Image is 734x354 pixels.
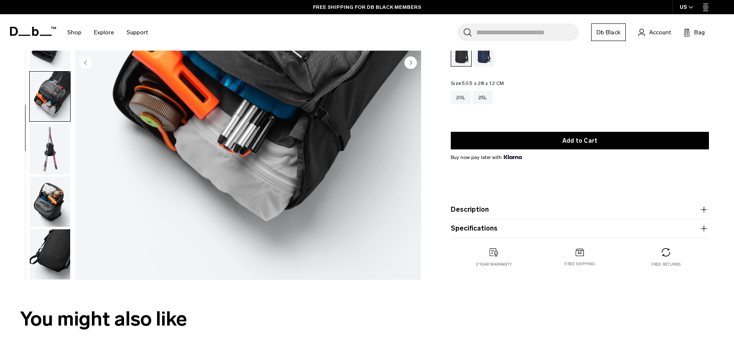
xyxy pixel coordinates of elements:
span: 50.5 x 28 x 12 CM [462,80,504,86]
button: Backcountry Backpack 20L Black Out [29,123,71,174]
a: 25L [473,91,493,104]
img: Backcountry Backpack 20L Black Out [30,124,70,174]
button: Description [451,205,709,215]
button: Backcountry Backpack 20L Black Out [29,229,71,280]
button: Next slide [404,56,417,71]
a: FREE SHIPPING FOR DB BLACK MEMBERS [313,3,421,11]
a: Support [127,18,148,47]
a: Black Out [451,41,472,67]
a: Db Black [591,23,626,41]
span: Bag [694,28,705,37]
a: Blue Hour [473,41,494,67]
img: {"height" => 20, "alt" => "Klarna"} [504,155,522,159]
a: Shop [67,18,81,47]
a: 20L [451,91,470,104]
p: Free returns [651,262,681,267]
legend: Size: [451,81,504,86]
img: Backcountry Backpack 20L Black Out [30,177,70,227]
span: Account [649,28,671,37]
button: Backcountry Backpack 20L Black Out [29,176,71,227]
img: Backcountry Backpack 20L Black Out [30,229,70,280]
button: Specifications [451,223,709,233]
a: Explore [94,18,114,47]
button: Backcountry Backpack 20L Black Out [29,71,71,122]
h2: You might also like [20,304,714,334]
button: Add to Cart [451,132,709,149]
img: Backcountry Backpack 20L Black Out [30,72,70,122]
p: 2 year warranty [476,262,512,267]
button: Previous slide [79,56,92,71]
a: Account [638,27,671,37]
span: Buy now pay later with [451,154,522,161]
nav: Main Navigation [61,14,154,51]
button: Bag [683,27,705,37]
p: Free shipping [564,262,595,267]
